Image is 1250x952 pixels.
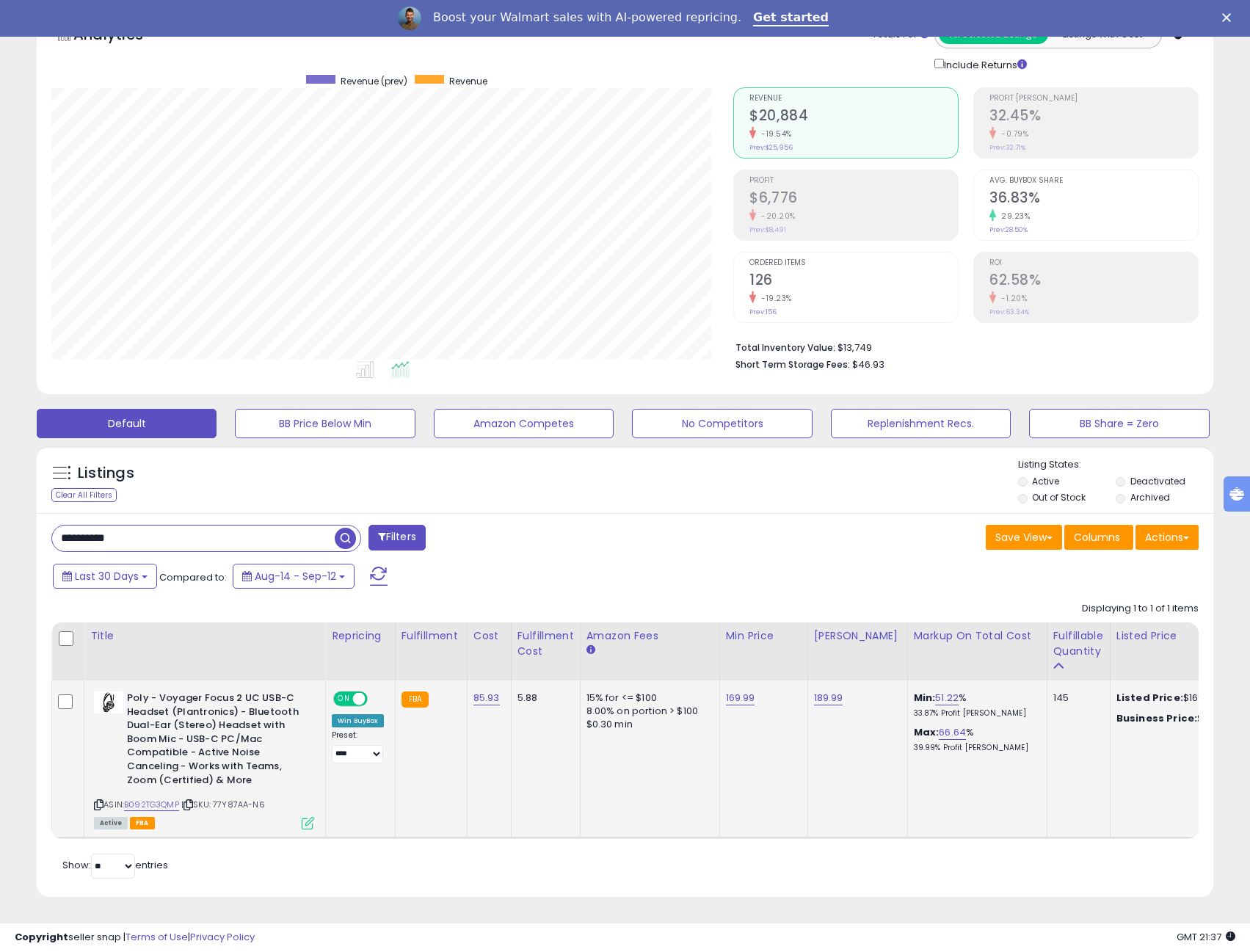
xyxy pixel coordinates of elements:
div: Fulfillment [401,628,461,644]
div: Cost [473,628,505,644]
small: -0.79% [996,128,1028,139]
h2: 32.45% [989,107,1198,127]
img: Profile image for Adrian [398,7,421,30]
div: % [914,691,1036,719]
p: 33.87% Profit [PERSON_NAME] [914,708,1036,719]
div: Fulfillable Quantity [1053,628,1104,659]
small: Prev: 32.71% [989,143,1025,152]
div: 8.00% on portion > $100 [586,705,708,718]
div: seller snap | | [15,931,255,945]
button: Default [37,409,217,438]
span: 2025-10-13 21:37 GMT [1177,930,1235,944]
b: Max: [914,725,940,739]
span: Revenue [749,95,958,103]
button: Aug-14 - Sep-12 [233,564,355,589]
label: Archived [1130,491,1170,504]
div: $169.99 [1116,691,1238,705]
h2: 62.58% [989,272,1198,291]
div: Markup on Total Cost [914,628,1041,644]
li: $13,749 [735,338,1188,355]
span: Compared to: [159,570,227,584]
span: OFF [366,693,389,705]
th: The percentage added to the cost of goods (COGS) that forms the calculator for Min & Max prices. [907,622,1047,680]
div: % [914,726,1036,753]
div: 5.88 [517,691,569,705]
a: 189.99 [814,691,843,705]
a: Terms of Use [126,930,188,944]
small: Amazon Fees. [586,644,595,657]
span: Profit [749,177,958,185]
span: ROI [989,259,1198,267]
img: 31Z-IDLGxVL._SL40_.jpg [94,691,123,713]
div: 15% for <= $100 [586,691,708,705]
div: Title [90,628,319,644]
span: Profit [PERSON_NAME] [989,95,1198,103]
div: Include Returns [923,56,1044,73]
div: [PERSON_NAME] [814,628,901,644]
button: Filters [368,525,426,551]
button: Actions [1135,525,1199,550]
span: $46.93 [852,357,884,371]
small: Prev: 28.50% [989,225,1028,234]
h2: $6,776 [749,189,958,209]
div: Preset: [332,730,384,763]
span: Columns [1074,530,1120,545]
p: 39.99% Profit [PERSON_NAME] [914,743,1036,753]
b: Min: [914,691,936,705]
a: Privacy Policy [190,930,255,944]
span: Revenue (prev) [341,75,407,87]
h2: 126 [749,272,958,291]
label: Active [1032,475,1059,487]
div: ASIN: [94,691,314,828]
button: Replenishment Recs. [831,409,1011,438]
span: Last 30 Days [75,569,139,584]
div: Win BuyBox [332,714,384,727]
label: Out of Stock [1032,491,1086,504]
a: B092TG3QMP [124,799,179,811]
small: -19.54% [756,128,792,139]
small: -19.23% [756,293,792,304]
div: Min Price [726,628,802,644]
div: Clear All Filters [51,488,117,502]
button: Save View [986,525,1062,550]
div: Boost your Walmart sales with AI-powered repricing. [433,10,741,25]
small: Prev: 63.34% [989,308,1029,316]
div: Close [1222,13,1237,22]
h2: $20,884 [749,107,958,127]
div: 145 [1053,691,1099,705]
small: FBA [401,691,429,708]
div: $164.99 [1116,712,1238,725]
b: Short Term Storage Fees: [735,358,850,371]
a: Get started [753,10,829,26]
a: 51.22 [935,691,959,705]
small: -1.20% [996,293,1027,304]
h5: Listings [78,463,134,484]
span: ON [335,693,353,705]
button: BB Share = Zero [1029,409,1209,438]
div: Repricing [332,628,389,644]
small: Prev: $8,491 [749,225,786,234]
div: $0.30 min [586,718,708,731]
span: Revenue [449,75,487,87]
b: Listed Price: [1116,691,1183,705]
small: Prev: $25,956 [749,143,793,152]
span: Avg. Buybox Share [989,177,1198,185]
button: BB Price Below Min [235,409,415,438]
small: Prev: 156 [749,308,777,316]
button: No Competitors [632,409,812,438]
span: FBA [130,817,155,829]
div: Listed Price [1116,628,1243,644]
p: Listing States: [1018,458,1213,472]
div: Displaying 1 to 1 of 1 items [1082,602,1199,616]
small: 29.23% [996,211,1030,222]
div: Fulfillment Cost [517,628,574,659]
button: Last 30 Days [53,564,157,589]
span: All listings currently available for purchase on Amazon [94,817,128,829]
a: 169.99 [726,691,755,705]
button: Amazon Competes [434,409,614,438]
span: | SKU: 77Y87AA-N6 [181,799,265,810]
b: Poly - Voyager Focus 2 UC USB-C Headset (Plantronics) - Bluetooth Dual-Ear (Stereo) Headset with ... [127,691,305,791]
b: Total Inventory Value: [735,341,835,354]
button: Columns [1064,525,1133,550]
strong: Copyright [15,930,68,944]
